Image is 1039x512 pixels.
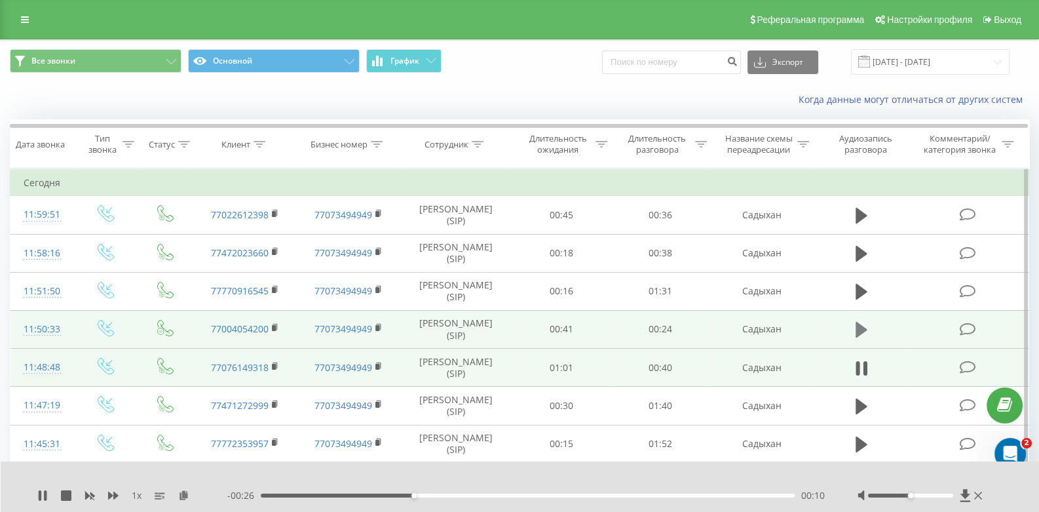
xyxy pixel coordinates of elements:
a: 77770916545 [211,285,269,297]
a: 77073494949 [314,437,372,450]
td: 00:45 [512,196,611,234]
td: 01:31 [611,272,710,310]
a: 77471272999 [211,399,269,412]
a: 77073494949 [314,361,372,374]
a: 77073494949 [314,323,372,335]
span: Выход [994,14,1021,25]
button: График [366,49,442,73]
td: Садыхан [710,196,814,234]
a: 77076149318 [211,361,269,374]
input: Поиск по номеру [602,50,741,74]
a: 77472023660 [211,246,269,259]
td: Садыхан [710,425,814,463]
td: [PERSON_NAME] (SIP) [400,387,512,425]
div: Статус [149,139,175,150]
td: Садыхан [710,349,814,387]
span: Настройки профиля [887,14,972,25]
span: 1 x [132,489,142,502]
a: 77073494949 [314,246,372,259]
div: Сотрудник [425,139,468,150]
span: - 00:26 [227,489,261,502]
div: Аудиозапись разговора [825,133,906,155]
a: Когда данные могут отличаться от других систем [799,93,1029,106]
span: График [390,56,419,66]
div: Тип звонка [85,133,119,155]
td: 01:40 [611,387,710,425]
div: Бизнес номер [311,139,368,150]
td: Садыхан [710,272,814,310]
a: 77073494949 [314,208,372,221]
button: Все звонки [10,49,181,73]
div: 11:47:19 [24,393,61,418]
td: 00:40 [611,349,710,387]
td: 00:15 [512,425,611,463]
td: 01:52 [611,425,710,463]
td: 00:18 [512,234,611,272]
a: 77073494949 [314,285,372,297]
td: [PERSON_NAME] (SIP) [400,310,512,348]
td: [PERSON_NAME] (SIP) [400,272,512,310]
td: 00:30 [512,387,611,425]
td: [PERSON_NAME] (SIP) [400,349,512,387]
iframe: Intercom live chat [994,438,1026,469]
button: Основной [188,49,360,73]
span: Все звонки [31,56,75,66]
td: 00:38 [611,234,710,272]
span: 2 [1021,438,1032,448]
div: Длительность ожидания [523,133,593,155]
td: [PERSON_NAME] (SIP) [400,425,512,463]
span: 00:10 [801,489,825,502]
td: 00:41 [512,310,611,348]
div: 11:59:51 [24,202,61,227]
div: Длительность разговора [622,133,692,155]
td: 00:16 [512,272,611,310]
td: 00:36 [611,196,710,234]
div: 11:48:48 [24,355,61,380]
a: 77004054200 [211,323,269,335]
td: 00:24 [611,310,710,348]
div: Комментарий/категория звонка [922,133,998,155]
td: Садыхан [710,234,814,272]
div: Дата звонка [16,139,65,150]
div: 11:45:31 [24,431,61,457]
td: Садыхан [710,310,814,348]
a: 77073494949 [314,399,372,412]
td: [PERSON_NAME] (SIP) [400,196,512,234]
div: Accessibility label [411,493,417,498]
span: Реферальная программа [757,14,864,25]
td: [PERSON_NAME] (SIP) [400,234,512,272]
td: 01:01 [512,349,611,387]
div: 11:51:50 [24,279,61,304]
div: 11:58:16 [24,241,61,266]
button: Экспорт [747,50,818,74]
td: Садыхан [710,387,814,425]
div: 11:50:33 [24,317,61,342]
div: Accessibility label [908,493,913,498]
td: Сегодня [10,170,1029,196]
a: 77772353957 [211,437,269,450]
div: Название схемы переадресации [724,133,794,155]
a: 77022612398 [211,208,269,221]
div: Клиент [221,139,250,150]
